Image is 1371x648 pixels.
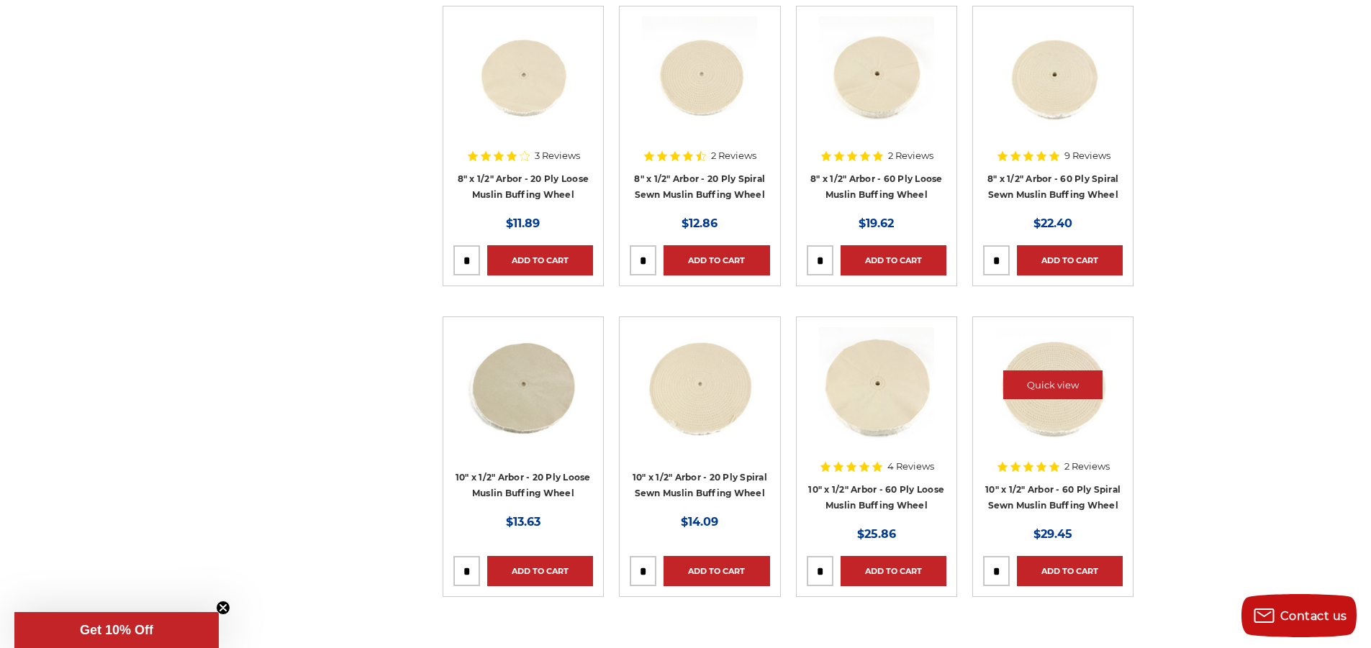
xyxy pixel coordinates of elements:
img: 8" x 1/2" Arbor extra thick Loose Muslin Buffing Wheel [819,17,934,132]
a: Add to Cart [664,245,769,275]
img: 8" x 1/2" x 20 ply loose cotton buffing wheel [466,17,581,132]
a: 10" x 1/2" Arbor - 60 Ply Loose Muslin Buffing Wheel [808,484,944,511]
span: Contact us [1280,609,1347,623]
a: 8 inch spiral sewn cotton buffing wheel - 20 ply [630,17,769,156]
span: $11.89 [506,216,540,230]
span: 9 Reviews [1064,151,1110,160]
img: 10 inch buffing wheel spiral sewn 20 ply [642,327,757,442]
span: 2 Reviews [1064,462,1110,471]
a: 8" x 1/2" Arbor - 60 Ply Loose Muslin Buffing Wheel [810,173,943,201]
a: 10" x 1/2" Arbor - 20 Ply Loose Muslin Buffing Wheel [456,472,591,499]
a: Add to Cart [1017,556,1123,586]
a: Add to Cart [487,245,593,275]
span: $19.62 [859,216,894,230]
button: Contact us [1241,594,1357,637]
a: 8" x 1/2" x 20 ply loose cotton buffing wheel [453,17,593,156]
a: 8" x 1/2" Arbor - 20 Ply Loose Muslin Buffing Wheel [458,173,589,201]
a: 10" x 1/2" Arbor - 60 Ply Spiral Sewn Muslin Buffing Wheel [985,484,1121,511]
a: Add to Cart [841,245,946,275]
span: $12.86 [682,216,718,230]
span: 4 Reviews [887,462,934,471]
img: 10" x 1/2" Arbor - 60 Ply Spiral Sewn Muslin Buffing Wheel [995,327,1110,442]
span: $25.86 [857,527,896,541]
span: Get 10% Off [80,623,153,637]
a: 10 inch extra thick 60 ply loose muslin cotton buffing wheel [807,327,946,467]
span: 2 Reviews [888,151,933,160]
a: 10" x 1/2" Arbor - 60 Ply Spiral Sewn Muslin Buffing Wheel [983,327,1123,467]
span: $22.40 [1033,216,1072,230]
img: 8 inch spiral sewn cotton buffing wheel - 20 ply [642,17,757,132]
a: 10" x 1/2" Arbor - 20 Ply Spiral Sewn Muslin Buffing Wheel [633,472,767,499]
a: Add to Cart [487,556,593,586]
img: 10" x 1/2" arbor hole cotton loose buffing wheel 20 ply [466,327,581,442]
span: 2 Reviews [711,151,756,160]
img: muslin spiral sewn buffing wheel 8" x 1/2" x 60 ply [995,17,1110,132]
a: 8" x 1/2" Arbor extra thick Loose Muslin Buffing Wheel [807,17,946,156]
img: 10 inch extra thick 60 ply loose muslin cotton buffing wheel [819,327,934,442]
button: Close teaser [216,601,230,615]
a: 8" x 1/2" Arbor - 20 Ply Spiral Sewn Muslin Buffing Wheel [634,173,765,201]
a: 8" x 1/2" Arbor - 60 Ply Spiral Sewn Muslin Buffing Wheel [987,173,1119,201]
a: muslin spiral sewn buffing wheel 8" x 1/2" x 60 ply [983,17,1123,156]
a: Quick view [1003,370,1103,399]
span: $14.09 [681,515,718,529]
a: Add to Cart [841,556,946,586]
a: 10 inch buffing wheel spiral sewn 20 ply [630,327,769,467]
a: Add to Cart [664,556,769,586]
span: $13.63 [506,515,540,529]
a: Add to Cart [1017,245,1123,275]
span: $29.45 [1033,527,1072,541]
span: 3 Reviews [535,151,580,160]
div: Get 10% OffClose teaser [14,612,219,648]
a: 10" x 1/2" arbor hole cotton loose buffing wheel 20 ply [453,327,593,467]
